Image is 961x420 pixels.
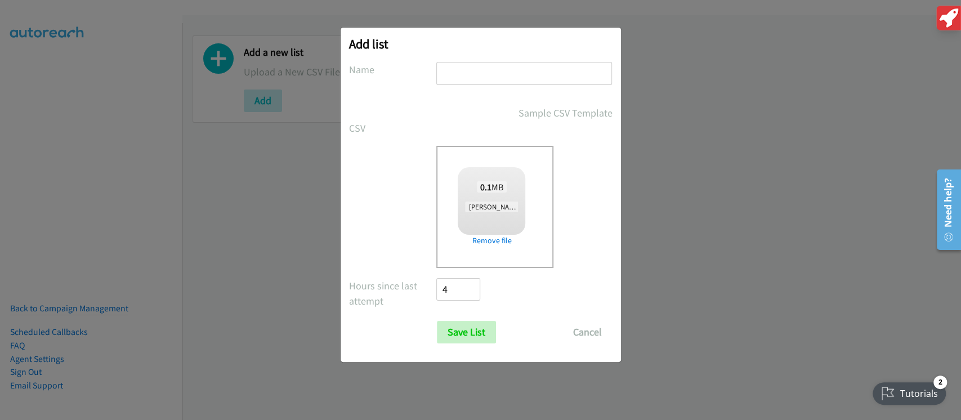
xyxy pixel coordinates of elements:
[465,202,694,212] span: [PERSON_NAME] + Nvidia Q2FY26 APS LLM_NIM Campaign - ANZ WS 2.csv
[562,321,613,343] button: Cancel
[349,36,613,52] h2: Add list
[519,105,613,120] a: Sample CSV Template
[477,181,507,193] span: MB
[929,165,961,254] iframe: Resource Center
[349,62,437,77] label: Name
[349,120,437,136] label: CSV
[458,235,525,247] a: Remove file
[480,181,491,193] strong: 0.1
[437,321,496,343] input: Save List
[349,278,437,309] label: Hours since last attempt
[866,371,953,412] iframe: Checklist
